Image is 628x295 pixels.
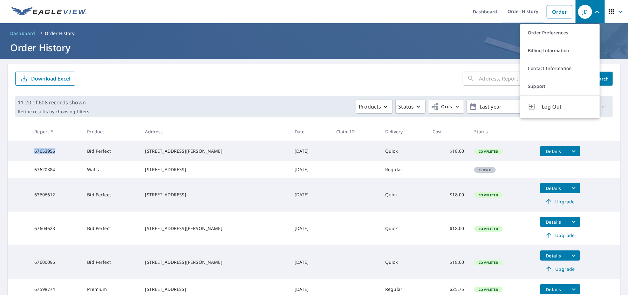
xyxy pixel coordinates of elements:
[540,196,580,207] a: Upgrade
[8,28,620,39] nav: breadcrumb
[479,70,585,88] input: Address, Report #, Claim ID, etc.
[427,178,469,212] td: $18.00
[475,193,502,197] span: Completed
[578,5,592,19] div: JD
[544,198,576,205] span: Upgrade
[290,212,331,245] td: [DATE]
[544,231,576,239] span: Upgrade
[520,95,600,118] button: Log Out
[567,183,580,193] button: filesDropdownBtn-67606612
[40,30,42,37] li: /
[520,77,600,95] a: Support
[544,265,576,273] span: Upgrade
[540,146,567,156] button: detailsBtn-67653956
[11,7,86,17] img: EV Logo
[380,245,427,279] td: Quick
[427,212,469,245] td: $18.00
[380,141,427,161] td: Quick
[431,103,452,111] span: Orgs
[520,24,600,42] a: Order Preferences
[290,178,331,212] td: [DATE]
[82,245,140,279] td: Bid Perfect
[82,178,140,212] td: Bid Perfect
[145,192,284,198] div: [STREET_ADDRESS]
[290,141,331,161] td: [DATE]
[520,42,600,60] a: Billing Information
[427,141,469,161] td: $18.00
[82,141,140,161] td: Bid Perfect
[475,287,502,292] span: Completed
[290,245,331,279] td: [DATE]
[10,30,35,37] span: Dashboard
[540,183,567,193] button: detailsBtn-67606612
[544,185,563,191] span: Details
[398,103,414,110] p: Status
[567,146,580,156] button: filesDropdownBtn-67653956
[567,284,580,294] button: filesDropdownBtn-67598774
[356,100,393,114] button: Products
[29,212,82,245] td: 67604623
[290,122,331,141] th: Date
[427,161,469,178] td: -
[8,28,38,39] a: Dashboard
[427,122,469,141] th: Cost
[540,284,567,294] button: detailsBtn-67598774
[475,168,495,172] span: Closed
[428,100,464,114] button: Orgs
[380,178,427,212] td: Quick
[475,260,502,265] span: Completed
[544,253,563,259] span: Details
[547,5,572,18] a: Order
[82,122,140,141] th: Product
[567,217,580,227] button: filesDropdownBtn-67604623
[540,217,567,227] button: detailsBtn-67604623
[18,99,89,106] p: 11-20 of 608 records shown
[380,212,427,245] td: Quick
[475,149,502,154] span: Completed
[145,286,284,292] div: [STREET_ADDRESS]
[590,72,613,86] button: Search
[427,245,469,279] td: $18.00
[31,75,70,82] p: Download Excel
[540,250,567,261] button: detailsBtn-67600096
[82,161,140,178] td: Walls
[540,264,580,274] a: Upgrade
[8,41,620,54] h1: Order History
[544,219,563,225] span: Details
[544,286,563,292] span: Details
[395,100,426,114] button: Status
[145,166,284,173] div: [STREET_ADDRESS]
[29,245,82,279] td: 67600096
[29,161,82,178] td: 67620384
[140,122,289,141] th: Address
[380,161,427,178] td: Regular
[540,230,580,240] a: Upgrade
[467,100,562,114] button: Last year
[15,72,75,86] button: Download Excel
[567,250,580,261] button: filesDropdownBtn-67600096
[45,30,75,37] p: Order History
[469,122,535,141] th: Status
[145,148,284,154] div: [STREET_ADDRESS][PERSON_NAME]
[82,212,140,245] td: Bid Perfect
[477,101,551,112] p: Last year
[145,225,284,232] div: [STREET_ADDRESS][PERSON_NAME]
[595,76,608,82] span: Search
[29,122,82,141] th: Report #
[475,227,502,231] span: Completed
[145,259,284,265] div: [STREET_ADDRESS][PERSON_NAME]
[380,122,427,141] th: Delivery
[544,148,563,154] span: Details
[290,161,331,178] td: [DATE]
[29,178,82,212] td: 67606612
[520,60,600,77] a: Contact Information
[542,103,592,110] span: Log Out
[359,103,381,110] p: Products
[331,122,380,141] th: Claim ID
[18,109,89,115] p: Refine results by choosing filters
[29,141,82,161] td: 67653956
